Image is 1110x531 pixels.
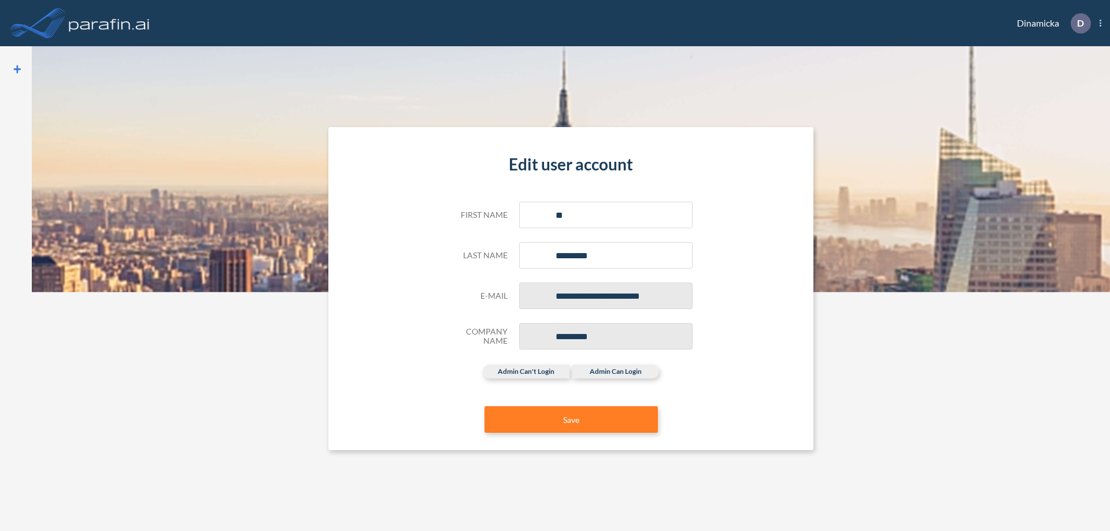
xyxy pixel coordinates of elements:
[1077,18,1084,28] p: D
[483,365,569,378] label: admin can't login
[66,12,152,35] img: logo
[572,365,659,378] label: admin can login
[450,291,508,301] h5: E-mail
[450,155,693,174] h4: Edit user account
[1000,13,1101,34] div: Dinamicka
[484,406,658,433] button: Save
[450,210,508,220] h5: First name
[450,327,508,347] h5: Company Name
[450,251,508,261] h5: Last name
